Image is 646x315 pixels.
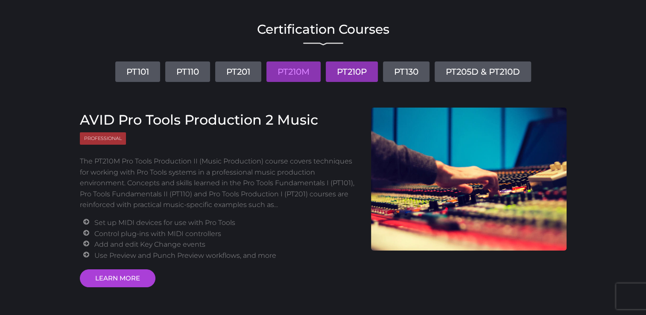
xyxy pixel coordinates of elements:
[326,61,378,82] a: PT210P
[94,217,358,228] li: Set up MIDI devices for use with Pro Tools
[435,61,531,82] a: PT205D & PT210D
[94,228,358,239] li: Control plug-ins with MIDI controllers
[94,250,358,261] li: Use Preview and Punch Preview workflows, and more
[383,61,430,82] a: PT130
[80,156,359,210] p: The PT210M Pro Tools Production II (Music Production) course covers techniques for working with P...
[165,61,210,82] a: PT110
[303,42,343,46] img: decorative line
[115,61,160,82] a: PT101
[80,112,359,128] h3: AVID Pro Tools Production 2 Music
[80,23,567,36] h2: Certification Courses
[80,132,126,145] span: Professional
[80,269,155,287] a: LEARN MORE
[94,239,358,250] li: Add and edit Key Change events
[371,108,567,251] img: AVID Pro Tools Production 2 Course
[266,61,321,82] a: PT210M
[215,61,261,82] a: PT201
